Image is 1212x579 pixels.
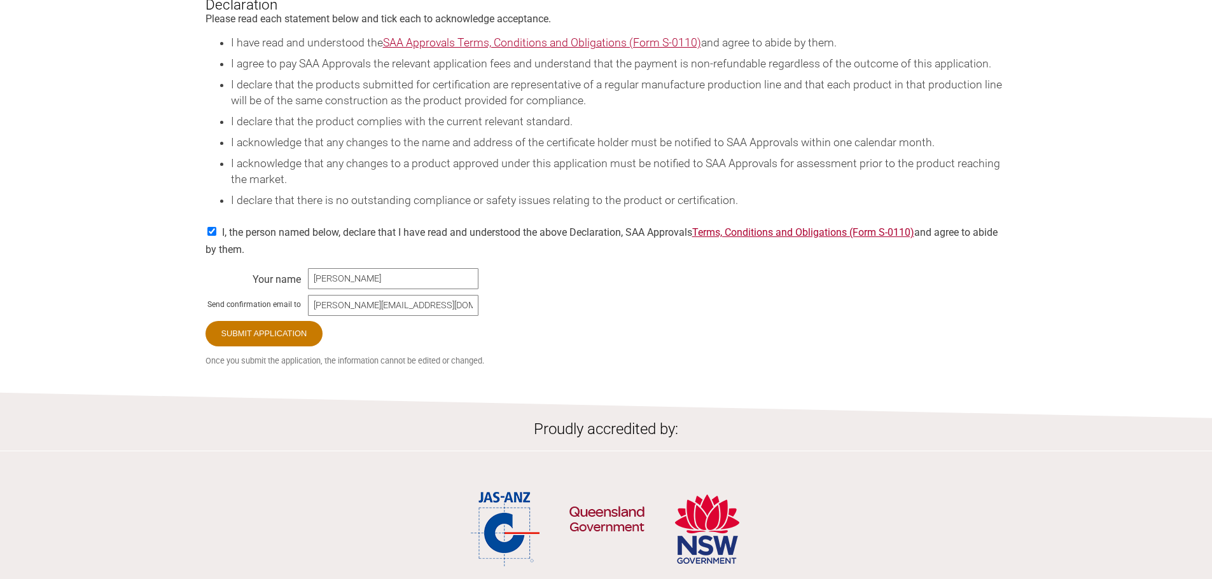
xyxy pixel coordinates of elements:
a: SAA Approvals Terms, Conditions and Obligations (Form S-0110) [383,36,701,49]
li: I declare that the product complies with the current relevant standard. [231,114,1007,130]
img: QLD Government [569,473,645,569]
li: I have read and understood the and agree to abide by them. [231,35,1007,51]
li: I declare that the products submitted for certification are representative of a regular manufactu... [231,77,1007,109]
input: Submit Application [205,321,323,346]
div: I, the person named below, declare that I have read and understood the above Declaration, SAA App... [205,219,1007,255]
li: I agree to pay SAA Approvals the relevant application fees and understand that the payment is non... [231,56,1007,72]
li: I acknowledge that any changes to a product approved under this application must be notified to S... [231,156,1007,187]
div: Your name [205,270,301,283]
small: Once you submit the application, the information cannot be edited or changed. [205,356,1007,365]
li: I acknowledge that any changes to the name and address of the certificate holder must be notified... [231,135,1007,151]
img: JAS-ANZ [471,489,541,569]
li: I declare that there is no outstanding compliance or safety issues relating to the product or cer... [231,193,1007,208]
img: NSW Government [673,489,741,569]
a: Terms, Conditions and Obligations (Form S-0110) [692,226,914,238]
div: Send confirmation email to [205,297,301,310]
